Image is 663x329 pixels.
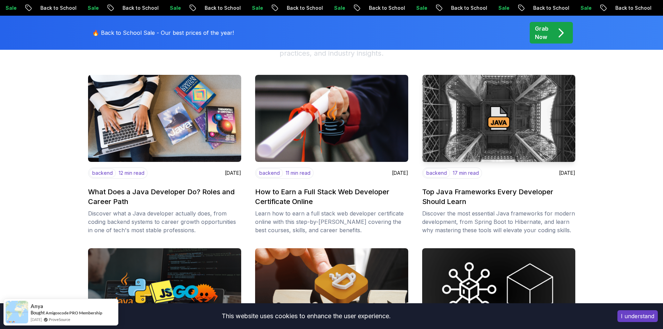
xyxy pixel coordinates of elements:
[244,5,267,11] p: Sale
[361,5,409,11] p: Back to School
[255,75,408,162] img: image
[119,170,144,177] p: 12 min read
[49,316,70,322] a: ProveSource
[33,5,80,11] p: Back to School
[115,5,162,11] p: Back to School
[392,170,408,177] p: [DATE]
[453,170,479,177] p: 17 min read
[559,170,575,177] p: [DATE]
[279,5,326,11] p: Back to School
[255,75,408,234] a: imagebackend11 min read[DATE]How to Earn a Full Stack Web Developer Certificate OnlineLearn how t...
[535,24,548,41] p: Grab Now
[88,209,241,234] p: Discover what a Java developer actually does, from coding backend systems to career growth opport...
[255,209,408,234] p: Learn how to earn a full stack web developer certificate online with this step-by-[PERSON_NAME] c...
[443,5,491,11] p: Back to School
[88,75,241,234] a: imagebackend12 min read[DATE]What Does a Java Developer Do? Roles and Career PathDiscover what a ...
[80,5,102,11] p: Sale
[256,169,283,178] p: backend
[31,310,45,315] span: Bought
[423,169,450,178] p: backend
[286,170,310,177] p: 11 min read
[608,5,655,11] p: Back to School
[617,310,658,322] button: Accept cookies
[88,75,241,162] img: image
[255,187,408,206] h2: How to Earn a Full Stack Web Developer Certificate Online
[225,170,241,177] p: [DATE]
[422,209,575,234] p: Discover the most essential Java frameworks for modern development, from Spring Boot to Hibernate...
[89,169,116,178] p: backend
[422,75,575,234] a: imagebackend17 min read[DATE]Top Java Frameworks Every Developer Should LearnDiscover the most es...
[409,5,431,11] p: Sale
[573,5,595,11] p: Sale
[326,5,349,11] p: Sale
[526,5,573,11] p: Back to School
[88,187,241,206] h2: What Does a Java Developer Do? Roles and Career Path
[491,5,513,11] p: Sale
[31,303,43,309] span: Anya
[31,316,42,322] span: [DATE]
[197,5,244,11] p: Back to School
[92,29,234,37] p: 🔥 Back to School Sale - Our best prices of the year!
[422,187,575,206] h2: Top Java Frameworks Every Developer Should Learn
[6,301,28,323] img: provesource social proof notification image
[46,310,102,315] a: Amigoscode PRO Membership
[162,5,184,11] p: Sale
[5,308,607,324] div: This website uses cookies to enhance the user experience.
[418,73,579,164] img: image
